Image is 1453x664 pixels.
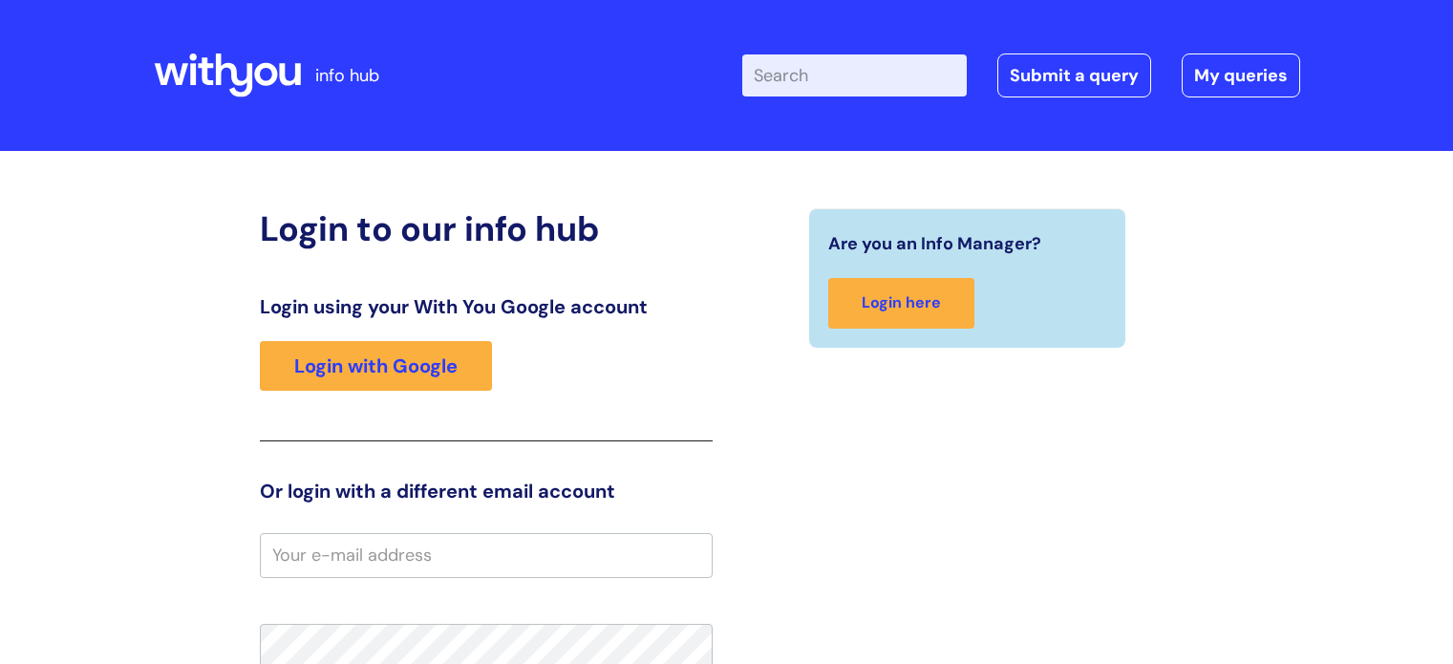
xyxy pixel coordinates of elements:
[1182,54,1300,97] a: My queries
[315,60,379,91] p: info hub
[260,341,492,391] a: Login with Google
[260,208,713,249] h2: Login to our info hub
[828,278,974,329] a: Login here
[742,54,967,96] input: Search
[828,228,1041,259] span: Are you an Info Manager?
[997,54,1151,97] a: Submit a query
[260,295,713,318] h3: Login using your With You Google account
[260,480,713,503] h3: Or login with a different email account
[260,533,713,577] input: Your e-mail address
